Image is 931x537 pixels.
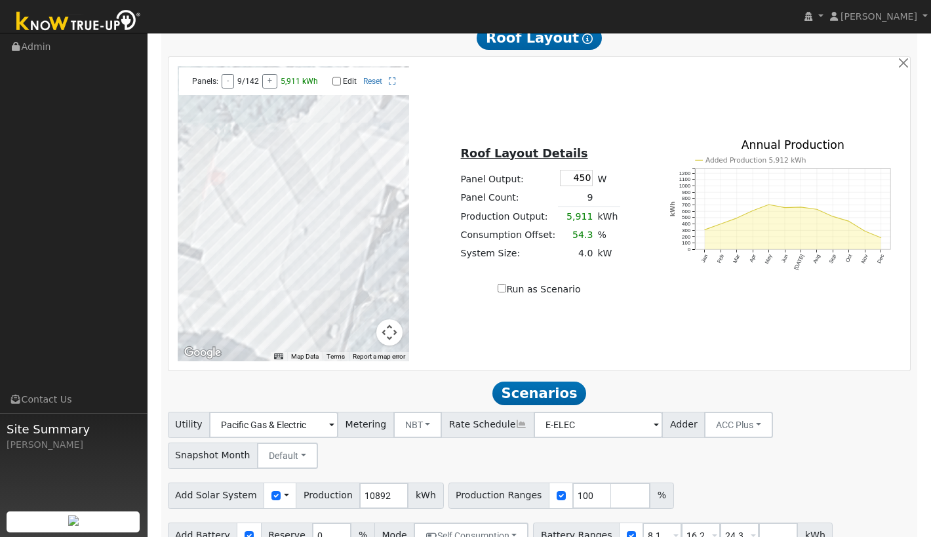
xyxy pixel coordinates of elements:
[498,283,580,296] label: Run as Scenario
[458,188,558,207] td: Panel Count:
[461,147,588,160] u: Roof Layout Details
[816,209,818,210] circle: onclick=""
[741,138,844,151] text: Annual Production
[682,203,691,209] text: 700
[880,237,882,239] circle: onclick=""
[719,223,721,225] circle: onclick=""
[408,483,443,509] span: kWh
[780,254,789,264] text: Jun
[679,183,690,189] text: 1000
[682,234,691,240] text: 200
[291,352,319,361] button: Map Data
[296,483,360,509] span: Production
[682,196,691,202] text: 800
[595,226,620,245] td: %
[7,420,140,438] span: Site Summary
[595,245,620,263] td: kW
[793,254,805,271] text: [DATE]
[498,284,506,292] input: Run as Scenario
[262,74,277,89] button: +
[363,77,382,86] a: Reset
[768,204,770,206] circle: onclick=""
[682,241,691,247] text: 100
[10,7,148,37] img: Know True-Up
[844,253,854,264] text: Oct
[764,254,773,265] text: May
[448,483,549,509] span: Production Ranges
[209,412,338,438] input: Select a Utility
[705,157,806,165] text: Added Production 5,912 kWh
[376,319,403,346] button: Map camera controls
[828,254,837,265] text: Sep
[864,231,866,233] circle: onclick=""
[668,201,675,216] text: kWh
[343,77,357,86] label: Edit
[558,226,595,245] td: 54.3
[595,207,620,226] td: kWh
[703,229,705,231] circle: onclick=""
[832,216,834,218] circle: onclick=""
[192,77,218,86] span: Panels:
[595,167,620,188] td: W
[704,412,773,438] button: ACC Plus
[679,177,690,183] text: 1100
[181,344,224,361] img: Google
[274,352,283,361] button: Keyboard shortcuts
[281,77,318,86] span: 5,911 kWh
[458,245,558,263] td: System Size:
[682,222,691,228] text: 400
[732,254,741,264] text: Mar
[257,443,318,469] button: Default
[168,443,258,469] span: Snapshot Month
[458,207,558,226] td: Production Output:
[687,247,690,253] text: 0
[68,515,79,526] img: retrieve
[748,254,757,264] text: Apr
[582,33,593,44] i: Show Help
[662,412,705,438] span: Adder
[682,209,691,214] text: 600
[441,412,534,438] span: Rate Schedule
[736,218,738,220] circle: onclick=""
[7,438,140,452] div: [PERSON_NAME]
[800,207,802,209] circle: onclick=""
[222,74,234,89] button: -
[682,215,691,221] text: 500
[181,344,224,361] a: Open this area in Google Maps (opens a new window)
[458,226,558,245] td: Consumption Offset:
[812,254,822,264] text: Aug
[558,245,595,263] td: 4.0
[353,353,405,360] a: Report a map error
[650,483,673,509] span: %
[458,167,558,188] td: Panel Output:
[679,170,690,176] text: 1200
[682,189,691,195] text: 900
[876,254,885,265] text: Dec
[716,254,725,265] text: Feb
[237,77,259,86] span: 9/142
[558,188,595,207] td: 9
[393,412,443,438] button: NBT
[783,207,785,209] circle: onclick=""
[682,228,691,233] text: 300
[751,210,753,212] circle: onclick=""
[534,412,663,438] input: Select a Rate Schedule
[700,254,709,264] text: Jan
[492,382,586,405] span: Scenarios
[558,207,595,226] td: 5,911
[389,77,396,86] a: Full Screen
[860,254,869,265] text: Nov
[168,483,265,509] span: Add Solar System
[168,412,210,438] span: Utility
[327,353,345,360] a: Terms (opens in new tab)
[477,26,602,50] span: Roof Layout
[848,220,850,222] circle: onclick=""
[338,412,394,438] span: Metering
[841,11,917,22] span: [PERSON_NAME]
